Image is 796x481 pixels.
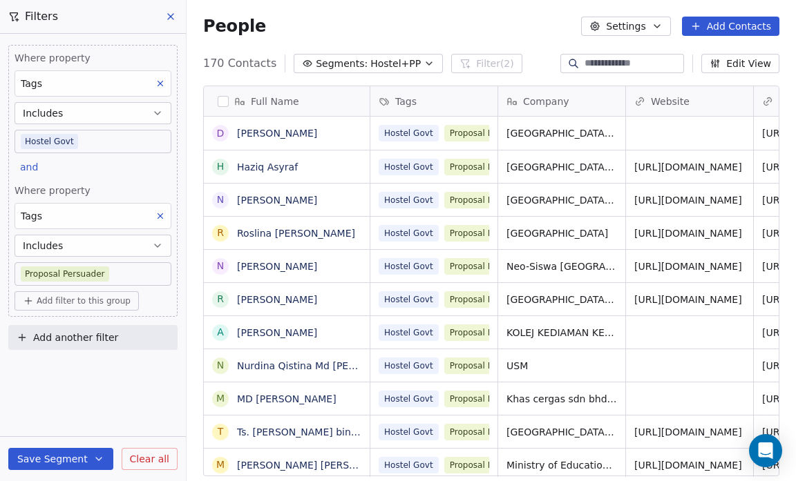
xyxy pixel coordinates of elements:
span: People [203,16,266,37]
span: [GEOGRAPHIC_DATA] (UKM) [506,193,617,207]
a: [PERSON_NAME] [237,195,317,206]
span: Hostel Govt [379,159,439,175]
div: Tags [370,86,497,116]
a: [PERSON_NAME] [237,261,317,272]
span: Proposal Persuader [444,159,536,175]
div: Open Intercom Messenger [749,434,782,467]
a: [URL][DOMAIN_NAME] [634,228,742,239]
span: Website [651,95,690,108]
span: Segments: [316,57,368,71]
div: grid [204,117,370,477]
span: 170 Contacts [203,55,276,72]
span: Hostel Govt [379,391,439,407]
span: Neo-Siswa [GEOGRAPHIC_DATA] [506,259,617,273]
span: Company [523,95,569,108]
div: T [218,424,224,439]
button: Settings [581,17,670,36]
div: N [217,259,224,273]
span: Proposal Persuader [444,424,536,440]
span: Hostel Govt [379,125,439,141]
a: Haziq Asyraf [237,161,298,173]
div: R [217,292,224,306]
a: [URL][DOMAIN_NAME] [634,460,742,471]
a: [URL][DOMAIN_NAME] [634,294,742,305]
span: Proposal Persuader [444,457,536,473]
a: [PERSON_NAME] [237,294,317,305]
span: Proposal Persuader [444,258,536,275]
a: Roslina [PERSON_NAME] [237,228,355,239]
a: [URL][DOMAIN_NAME] [634,195,742,206]
span: [GEOGRAPHIC_DATA] [506,226,617,240]
button: Filter(2) [451,54,522,73]
div: N [217,358,224,373]
span: [GEOGRAPHIC_DATA][PERSON_NAME] [506,293,617,306]
div: Full Name [204,86,370,116]
button: Edit View [701,54,779,73]
span: USM [506,359,617,373]
div: N [217,193,224,207]
span: Proposal Persuader [444,291,536,308]
a: [URL][DOMAIN_NAME] [634,161,742,173]
a: [PERSON_NAME] [237,128,317,139]
a: Ts. [PERSON_NAME] bin [PERSON_NAME] [237,426,435,438]
span: Proposal Persuader [444,324,536,341]
span: Proposal Persuader [444,391,536,407]
span: Hostel Govt [379,291,439,308]
a: [URL][DOMAIN_NAME] [634,261,742,272]
span: Tags [395,95,417,108]
span: Hostel+PP [370,57,421,71]
span: Full Name [251,95,299,108]
button: Add Contacts [682,17,779,36]
a: [PERSON_NAME] [PERSON_NAME] [237,460,401,471]
a: [PERSON_NAME] [237,327,317,338]
div: M [216,391,225,406]
div: Website [626,86,753,116]
div: A [217,325,224,340]
span: Khas cergas sdn bhd ( [GEOGRAPHIC_DATA]) [506,392,617,406]
span: [GEOGRAPHIC_DATA]-[GEOGRAPHIC_DATA] [506,160,617,174]
div: H [217,159,225,174]
span: Ministry of Education [GEOGRAPHIC_DATA] [506,458,617,472]
div: D [217,126,225,141]
span: Hostel Govt [379,258,439,275]
span: Hostel Govt [379,192,439,208]
span: Hostel Govt [379,225,439,242]
a: Nurdina Qistina Md [PERSON_NAME] [237,360,413,371]
span: Proposal Persuader [444,357,536,374]
span: Proposal Persuader [444,192,536,208]
span: Hostel Govt [379,324,439,341]
a: MD [PERSON_NAME] [237,393,337,404]
span: Hostel Govt [379,357,439,374]
span: Proposal Persuader [444,225,536,242]
div: Company [498,86,625,116]
span: Hostel Govt [379,457,439,473]
div: M [216,458,225,472]
a: [URL][DOMAIN_NAME] [634,426,742,438]
div: R [217,226,224,240]
span: [GEOGRAPHIC_DATA][DEMOGRAPHIC_DATA] [506,126,617,140]
span: Proposal Persuader [444,125,536,141]
span: [GEOGRAPHIC_DATA][PERSON_NAME] [506,425,617,439]
span: Hostel Govt [379,424,439,440]
span: KOLEJ KEDIAMAN KE-13 [GEOGRAPHIC_DATA] [506,326,617,340]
